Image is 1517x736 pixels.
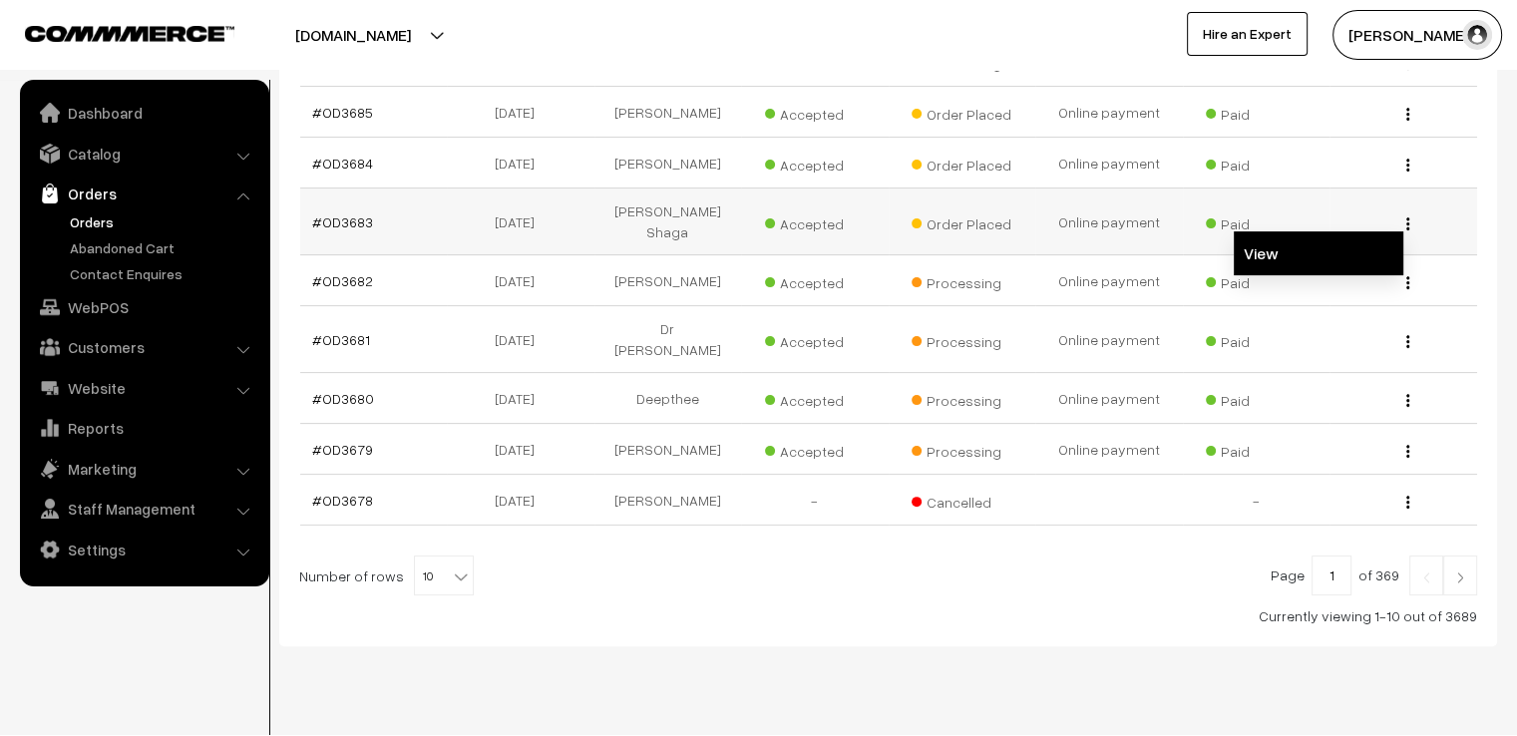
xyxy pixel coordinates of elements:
[25,370,262,406] a: Website
[912,436,1011,462] span: Processing
[25,20,199,44] a: COMMMERCE
[447,475,594,526] td: [DATE]
[594,475,742,526] td: [PERSON_NAME]
[312,213,373,230] a: #OD3683
[1332,10,1502,60] button: [PERSON_NAME]
[1406,335,1409,348] img: Menu
[1406,445,1409,458] img: Menu
[65,237,262,258] a: Abandoned Cart
[312,492,373,509] a: #OD3678
[1206,267,1306,293] span: Paid
[1206,326,1306,352] span: Paid
[25,532,262,567] a: Settings
[447,306,594,373] td: [DATE]
[415,556,473,596] span: 10
[912,99,1011,125] span: Order Placed
[1406,108,1409,121] img: Menu
[1451,571,1469,583] img: Right
[1035,255,1183,306] td: Online payment
[1035,373,1183,424] td: Online payment
[25,451,262,487] a: Marketing
[447,373,594,424] td: [DATE]
[1406,276,1409,289] img: Menu
[1406,496,1409,509] img: Menu
[912,150,1011,176] span: Order Placed
[912,208,1011,234] span: Order Placed
[1035,188,1183,255] td: Online payment
[1206,208,1306,234] span: Paid
[447,87,594,138] td: [DATE]
[312,390,374,407] a: #OD3680
[312,272,373,289] a: #OD3682
[312,331,370,348] a: #OD3681
[65,263,262,284] a: Contact Enquires
[447,188,594,255] td: [DATE]
[1406,217,1409,230] img: Menu
[1035,138,1183,188] td: Online payment
[25,26,234,41] img: COMMMERCE
[1206,385,1306,411] span: Paid
[1406,394,1409,407] img: Menu
[414,555,474,595] span: 10
[299,565,404,586] span: Number of rows
[1406,159,1409,172] img: Menu
[1187,12,1308,56] a: Hire an Expert
[225,10,481,60] button: [DOMAIN_NAME]
[299,605,1477,626] div: Currently viewing 1-10 out of 3689
[25,136,262,172] a: Catalog
[447,138,594,188] td: [DATE]
[25,176,262,211] a: Orders
[25,95,262,131] a: Dashboard
[1035,87,1183,138] td: Online payment
[25,289,262,325] a: WebPOS
[765,267,865,293] span: Accepted
[765,326,865,352] span: Accepted
[312,104,373,121] a: #OD3685
[765,385,865,411] span: Accepted
[765,99,865,125] span: Accepted
[1358,566,1399,583] span: of 369
[312,155,373,172] a: #OD3684
[741,475,889,526] td: -
[912,487,1011,513] span: Cancelled
[594,138,742,188] td: [PERSON_NAME]
[912,385,1011,411] span: Processing
[312,441,373,458] a: #OD3679
[594,255,742,306] td: [PERSON_NAME]
[25,491,262,527] a: Staff Management
[1035,306,1183,373] td: Online payment
[765,150,865,176] span: Accepted
[765,208,865,234] span: Accepted
[594,87,742,138] td: [PERSON_NAME]
[25,329,262,365] a: Customers
[594,188,742,255] td: [PERSON_NAME] Shaga
[447,424,594,475] td: [DATE]
[594,373,742,424] td: Deepthee
[1035,424,1183,475] td: Online payment
[1206,150,1306,176] span: Paid
[1417,571,1435,583] img: Left
[1271,566,1305,583] span: Page
[1183,475,1330,526] td: -
[765,436,865,462] span: Accepted
[912,267,1011,293] span: Processing
[594,424,742,475] td: [PERSON_NAME]
[65,211,262,232] a: Orders
[912,326,1011,352] span: Processing
[1206,99,1306,125] span: Paid
[1462,20,1492,50] img: user
[447,255,594,306] td: [DATE]
[594,306,742,373] td: Dr [PERSON_NAME]
[1206,436,1306,462] span: Paid
[1234,231,1403,275] a: View
[25,410,262,446] a: Reports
